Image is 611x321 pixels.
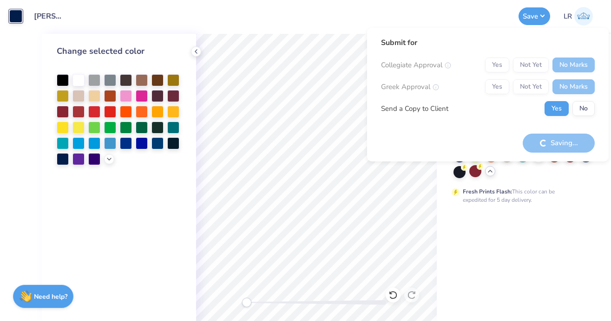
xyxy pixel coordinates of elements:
[545,101,569,116] button: Yes
[519,7,550,25] button: Save
[463,187,577,204] div: This color can be expedited for 5 day delivery.
[242,298,251,307] div: Accessibility label
[57,45,181,58] div: Change selected color
[559,7,597,26] a: LR
[574,7,593,26] img: Lyndsey Roth
[463,188,512,195] strong: Fresh Prints Flash:
[381,103,448,114] div: Send a Copy to Client
[564,11,572,22] span: LR
[27,7,72,26] input: Untitled Design
[572,101,595,116] button: No
[381,37,595,48] div: Submit for
[34,292,67,301] strong: Need help?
